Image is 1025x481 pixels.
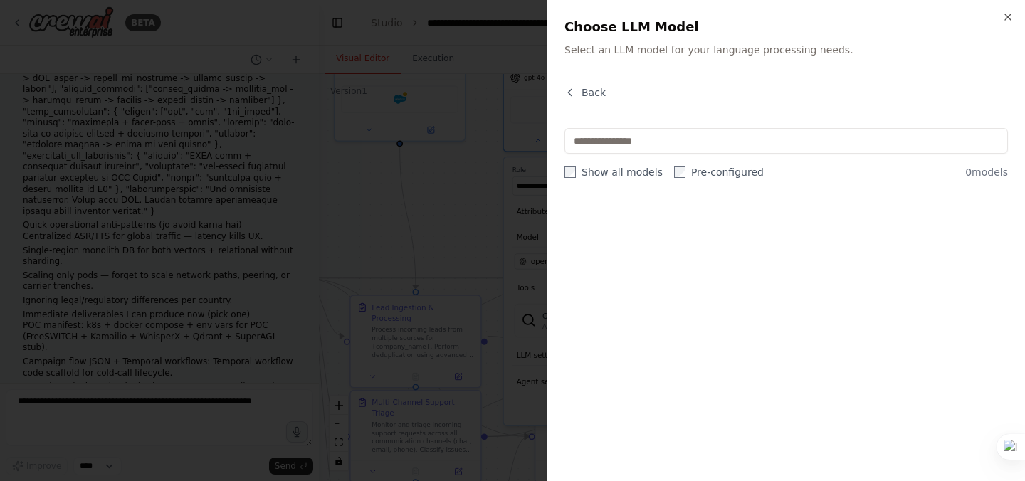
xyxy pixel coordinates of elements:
span: Back [582,85,606,100]
p: Select an LLM model for your language processing needs. [564,43,1008,57]
label: Show all models [564,165,663,179]
input: Pre-configured [674,166,685,178]
input: Show all models [564,166,576,178]
h2: Choose LLM Model [564,17,1008,37]
label: Pre-configured [674,165,764,179]
button: Back [564,85,606,100]
span: 0 models [965,165,1008,179]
